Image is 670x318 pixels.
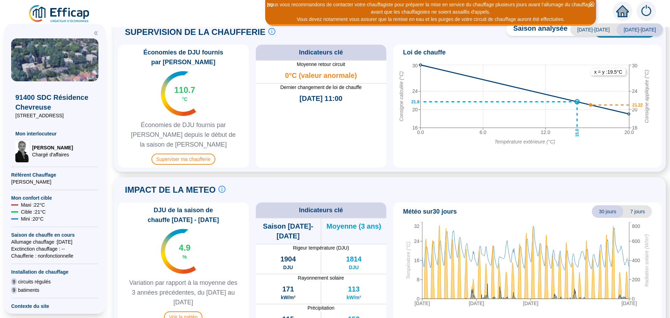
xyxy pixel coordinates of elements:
[182,96,187,103] span: °C
[15,140,29,162] img: Chargé d'affaires
[11,231,98,238] span: Saison de chauffe en cours
[283,264,293,271] span: DJU
[11,303,98,310] span: Contexte du site
[218,186,225,193] span: info-circle
[174,84,195,96] span: 110.7
[594,69,623,75] text: x = y : 19.5 °C
[11,268,98,275] span: Installation de chauffage
[11,245,98,252] span: Exctinction chauffage : --
[121,47,246,67] span: Économies de DJU fournis par [PERSON_NAME]
[624,130,634,135] tspan: 20.0
[179,242,191,253] span: 4.9
[523,301,538,306] tspan: [DATE]
[268,28,275,35] span: info-circle
[11,178,98,185] span: [PERSON_NAME]
[21,215,44,222] span: Mini : 20 °C
[541,130,550,135] tspan: 12.0
[18,278,51,285] span: circuits régulés
[256,61,387,68] span: Moyenne retour circuit
[18,287,39,294] span: batiments
[349,264,359,271] span: DJU
[589,2,594,7] span: close-circle
[414,223,419,229] tspan: 32
[632,63,638,68] tspan: 30
[11,171,98,178] span: Référent Chauffage
[281,294,296,301] span: kW/m²
[644,234,649,287] tspan: Radiation solaire (W/m²)
[299,205,343,215] span: Indicateurs clé
[11,287,17,294] span: 9
[28,4,91,24] img: efficap energie logo
[412,89,418,94] tspan: 24
[414,238,419,244] tspan: 24
[592,205,623,218] span: 30 jours
[280,254,296,264] span: 1904
[348,284,359,294] span: 113
[575,129,580,137] text: 15.0
[15,112,94,119] span: [STREET_ADDRESS]
[412,125,418,131] tspan: 16
[644,70,649,123] tspan: Consigne appliquée (°C)
[347,294,361,301] span: kW/m²
[623,205,652,218] span: 7 jours
[399,71,404,121] tspan: Consigne calculée (°C)
[256,221,321,241] span: Saison [DATE]-[DATE]
[327,221,381,231] span: Moyenne (3 ans)
[21,208,46,215] span: Cible : 21 °C
[11,252,98,259] span: Chaufferie : non fonctionnelle
[266,16,595,23] div: Vous devez notamment vous assurer que la remise en eau et les purges de votre circuit de chauffag...
[32,144,73,151] span: [PERSON_NAME]
[403,207,457,216] span: Météo sur 30 jours
[121,205,246,225] span: DJU de la saison de chauffe [DATE] - [DATE]
[632,89,638,94] tspan: 24
[411,99,420,104] text: 21.9
[299,94,342,103] span: [DATE] 11:00
[256,304,387,311] span: Précipitation
[267,2,273,8] i: 2 / 2
[405,242,411,279] tspan: Température (°C)
[570,23,617,36] span: [DATE]-[DATE]
[121,278,246,307] span: Variation par rapport à la moyenne des 3 années précédentes, du [DATE] au [DATE]
[632,223,640,229] tspan: 800
[125,27,266,38] span: SUPERVISION DE LA CHAUFFERIE
[32,151,73,158] span: Chargé d'affaires
[417,130,424,135] tspan: 0.0
[282,284,294,294] span: 171
[285,71,357,80] span: 0°C (valeur anormale)
[299,47,343,57] span: Indicateurs clé
[256,274,387,281] span: Rayonnement solaire
[632,125,638,131] tspan: 16
[632,103,643,108] text: 21.22
[121,120,246,149] span: Économies de DJU fournis par [PERSON_NAME] depuis le début de la saison de [PERSON_NAME]
[636,1,656,21] img: alerts
[617,23,663,36] span: [DATE]-[DATE]
[183,253,187,260] span: %
[11,238,98,245] span: Allumage chauffage : [DATE]
[161,229,196,274] img: indicateur températures
[494,139,555,145] tspan: Température extérieure (°C)
[256,84,387,91] span: Dernier changement de loi de chauffe
[417,277,419,282] tspan: 8
[632,258,640,263] tspan: 400
[632,277,640,282] tspan: 200
[11,194,98,201] span: Mon confort cible
[256,244,387,251] span: Rigeur température (DJU)
[506,23,568,36] span: Saison analysée
[469,301,484,306] tspan: [DATE]
[632,296,635,302] tspan: 0
[414,258,419,263] tspan: 16
[15,130,94,137] span: Mon interlocuteur
[616,5,629,17] span: home
[417,296,419,302] tspan: 0
[632,238,640,244] tspan: 600
[21,201,45,208] span: Maxi : 22 °C
[161,71,196,116] img: indicateur températures
[415,301,430,306] tspan: [DATE]
[403,47,446,57] span: Loi de chauffe
[621,301,637,306] tspan: [DATE]
[15,93,94,112] span: 91400 SDC Résidence Chevreuse
[412,107,418,112] tspan: 20
[11,278,17,285] span: 9
[346,254,362,264] span: 1814
[125,184,216,195] span: IMPACT DE LA METEO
